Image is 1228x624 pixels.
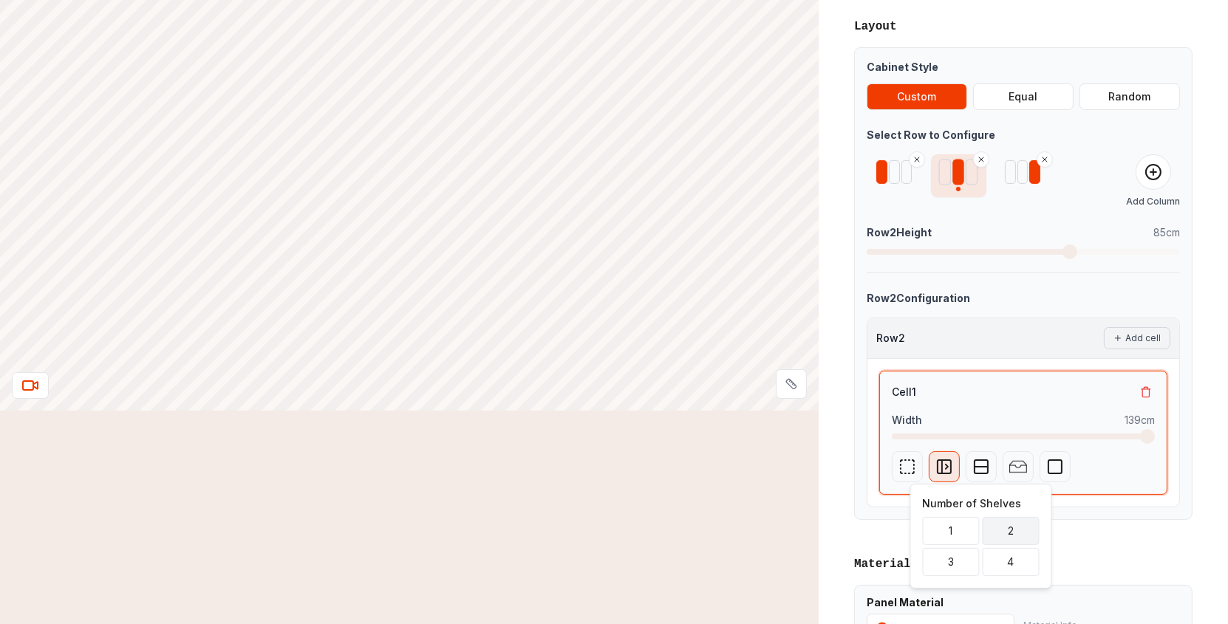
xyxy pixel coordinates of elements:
h3: Materials & Colors [854,555,1193,573]
button: Equal [973,83,1074,110]
h3: Layout [854,18,1193,35]
strong: Select Row to Configure [867,128,995,141]
button: Custom [867,83,967,110]
button: 2 [983,517,1040,545]
span: 139 cm [1125,413,1155,428]
span: Add cell [1125,332,1161,344]
span: Width [892,413,922,428]
strong: Cabinet Style [867,61,938,73]
span: 85 cm [1153,225,1180,240]
button: 1 [923,517,980,545]
b: Panel Material [867,596,944,608]
div: Number of Shelves [923,496,1040,511]
strong: Row 2 Configuration [867,292,970,304]
button: 4 [983,548,1040,576]
img: Drawer [1009,458,1027,476]
button: Add cell [1104,327,1170,349]
button: Random [1079,83,1180,110]
span: Add Column [1126,196,1180,208]
span: Row 2 [876,331,905,346]
button: 3 [923,548,980,576]
span: Cell 1 [892,385,916,400]
strong: Row 2 Height [867,225,932,240]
